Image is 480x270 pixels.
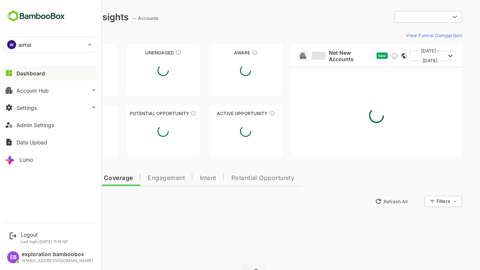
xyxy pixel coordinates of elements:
div: These accounts are MQAs and can be passed on to Inside Sales [164,110,170,116]
a: Net New Accounts [285,49,348,62]
button: [DATE] - [DATE] [383,51,430,61]
button: View Funnel Comparison [377,29,436,41]
button: Admin Settings [4,117,97,132]
ag: -- Accounts [106,15,134,21]
div: These accounts have not shown enough engagement and need nurturing [149,49,155,55]
button: Lumo [4,152,97,167]
div: Account Hub [16,87,49,94]
div: Discover new ICP-fit accounts showing engagement — via intent surges, anonymous website visits, L... [364,52,372,60]
div: This card does not support filter and segments [375,53,380,58]
div: Logout [21,231,68,238]
div: Lumo [19,156,33,163]
div: These accounts have just entered the buying cycle and need further nurturing [225,49,231,55]
div: Data Upload [16,139,47,145]
p: Last login: [DATE] 11:19 IST [21,239,68,244]
div: Dashboard [16,70,45,76]
div: Filters [410,198,424,204]
div: AIairtel [4,37,97,52]
span: Engagement [121,175,159,181]
div: These accounts have open opportunities which might be at any of the Sales Stages [243,110,249,116]
div: These accounts are warm, further nurturing would qualify them to MQAs [63,110,69,116]
span: [DATE] - [DATE] [389,46,418,66]
span: Intent [174,175,190,181]
div: These accounts have not been engaged with for a defined time period [67,49,73,55]
button: Data Upload [4,135,97,150]
div: Aware [183,50,256,55]
div: Admin Settings [16,122,54,128]
button: Account Hub [4,83,97,98]
div: Unengaged [100,50,174,55]
span: New [352,54,360,58]
div: [EMAIL_ADDRESS][DOMAIN_NAME] [22,258,93,263]
span: Data Quality and Coverage [25,175,106,181]
div: ​ [368,10,436,24]
div: Engaged [18,111,91,116]
button: Refresh All [345,195,385,207]
div: EB [7,251,19,263]
button: New Insights [18,195,73,208]
div: Settings [16,105,37,111]
img: BambooboxFullLogoMark.5f36c76dfaba33ec1ec1367b70bb1252.svg [4,9,67,23]
div: Filters [409,195,436,208]
div: exploration bamboobox [22,251,93,258]
button: Settings [4,100,97,115]
span: Potential Opportunity [205,175,268,181]
div: Unreached [18,50,91,55]
div: AI [7,40,16,49]
p: airtel [18,41,31,49]
div: Active Opportunity [183,111,256,116]
button: Dashboard [4,66,97,81]
div: Dashboard Insights [18,12,102,22]
div: Potential Opportunity [100,111,174,116]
